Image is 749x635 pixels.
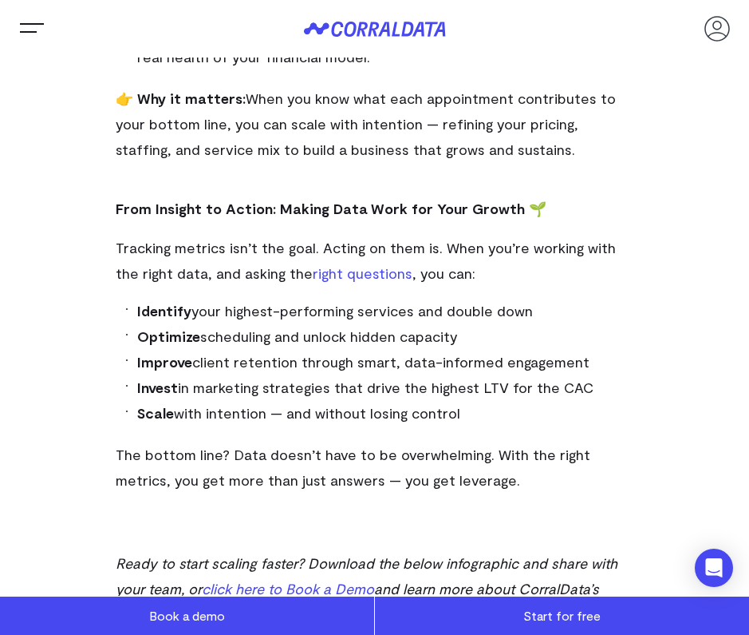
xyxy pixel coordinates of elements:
strong: Optimize [137,327,200,345]
span: The bottom line? Data doesn’t have to be overwhelming. With the right metrics, you get more than ... [116,446,590,489]
span: client retention through smart, data-informed engagement [137,353,589,371]
span: in marketing strategies that drive the highest LTV for the CAC [137,379,593,396]
a: click here to Book a Demo [202,580,374,597]
span: When you know what each appointment contributes to your bottom line, you can scale with intention... [116,89,616,158]
span: Book a demo [149,608,225,623]
strong: Invest [137,379,178,396]
span: with intention — and without losing control [137,404,460,422]
em: Ready to start scaling faster? Download the below infographic and share with your team, or and le... [116,554,617,623]
strong: Scale [137,404,174,422]
span: your highest-performing services and double down [137,302,533,319]
strong: 👉 Why it matters: [116,89,246,107]
a: right questions [313,264,412,282]
a: Start for free [375,597,749,635]
strong: Improve [137,353,192,371]
b: From Insight to Action: Making Data Work for Your Growth 🌱 [116,200,546,217]
span: Start for free [523,608,601,623]
div: Open Intercom Messenger [695,549,733,587]
span: Tracking metrics isn’t the goal. Acting on them is. When you’re working with the right data, and ... [116,239,616,282]
strong: Identify [137,302,191,319]
span: scheduling and unlock hidden capacity [137,327,458,345]
button: Trigger Menu [16,13,48,45]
